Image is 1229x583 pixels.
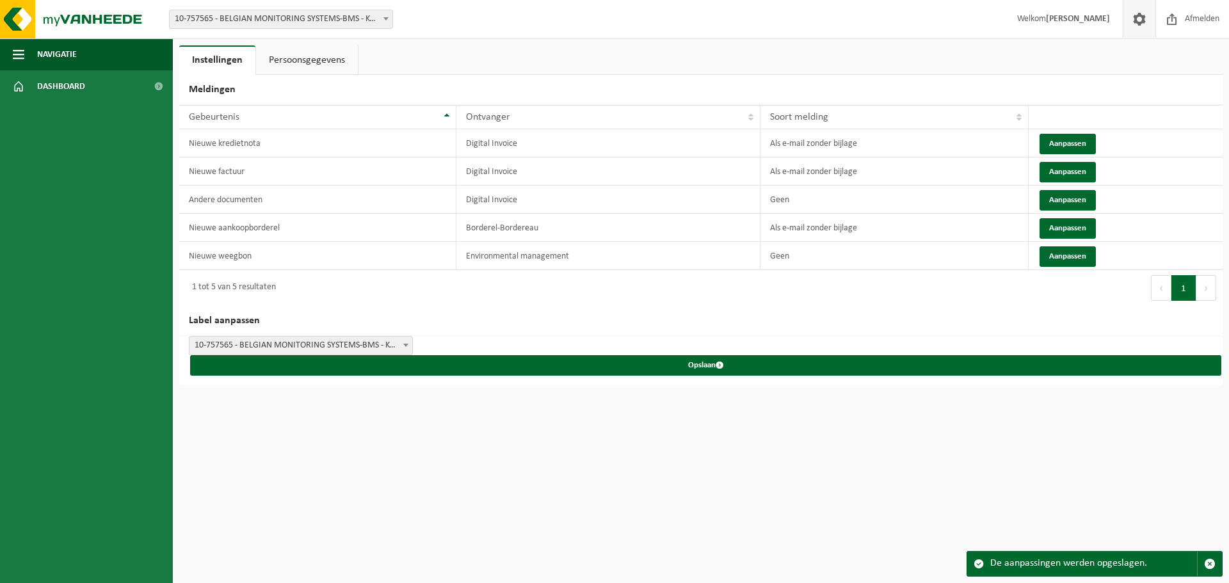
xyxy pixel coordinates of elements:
button: Aanpassen [1040,134,1096,154]
span: Soort melding [770,112,828,122]
td: Geen [760,242,1029,270]
td: Digital Invoice [456,157,761,186]
button: 1 [1171,275,1196,301]
span: 10-757565 - BELGIAN MONITORING SYSTEMS-BMS - KORTRIJK [169,10,393,29]
strong: [PERSON_NAME] [1046,14,1110,24]
button: Opslaan [190,355,1221,376]
td: Als e-mail zonder bijlage [760,214,1029,242]
span: Dashboard [37,70,85,102]
span: 10-757565 - BELGIAN MONITORING SYSTEMS-BMS - KORTRIJK [189,336,413,355]
td: Borderel-Bordereau [456,214,761,242]
td: Nieuwe factuur [179,157,456,186]
span: Gebeurtenis [189,112,239,122]
td: Environmental management [456,242,761,270]
td: Andere documenten [179,186,456,214]
button: Aanpassen [1040,162,1096,182]
td: Geen [760,186,1029,214]
h2: Meldingen [179,75,1223,105]
button: Aanpassen [1040,246,1096,267]
a: Persoonsgegevens [256,45,358,75]
span: Navigatie [37,38,77,70]
td: Digital Invoice [456,129,761,157]
td: Als e-mail zonder bijlage [760,129,1029,157]
div: 1 tot 5 van 5 resultaten [186,276,276,299]
h2: Label aanpassen [179,306,1223,336]
td: Digital Invoice [456,186,761,214]
button: Aanpassen [1040,190,1096,211]
span: 10-757565 - BELGIAN MONITORING SYSTEMS-BMS - KORTRIJK [189,337,412,355]
span: Ontvanger [466,112,510,122]
a: Instellingen [179,45,255,75]
td: Nieuwe weegbon [179,242,456,270]
button: Next [1196,275,1216,301]
div: De aanpassingen werden opgeslagen. [990,552,1197,576]
td: Nieuwe aankoopborderel [179,214,456,242]
button: Aanpassen [1040,218,1096,239]
td: Nieuwe kredietnota [179,129,456,157]
button: Previous [1151,275,1171,301]
span: 10-757565 - BELGIAN MONITORING SYSTEMS-BMS - KORTRIJK [170,10,392,28]
td: Als e-mail zonder bijlage [760,157,1029,186]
